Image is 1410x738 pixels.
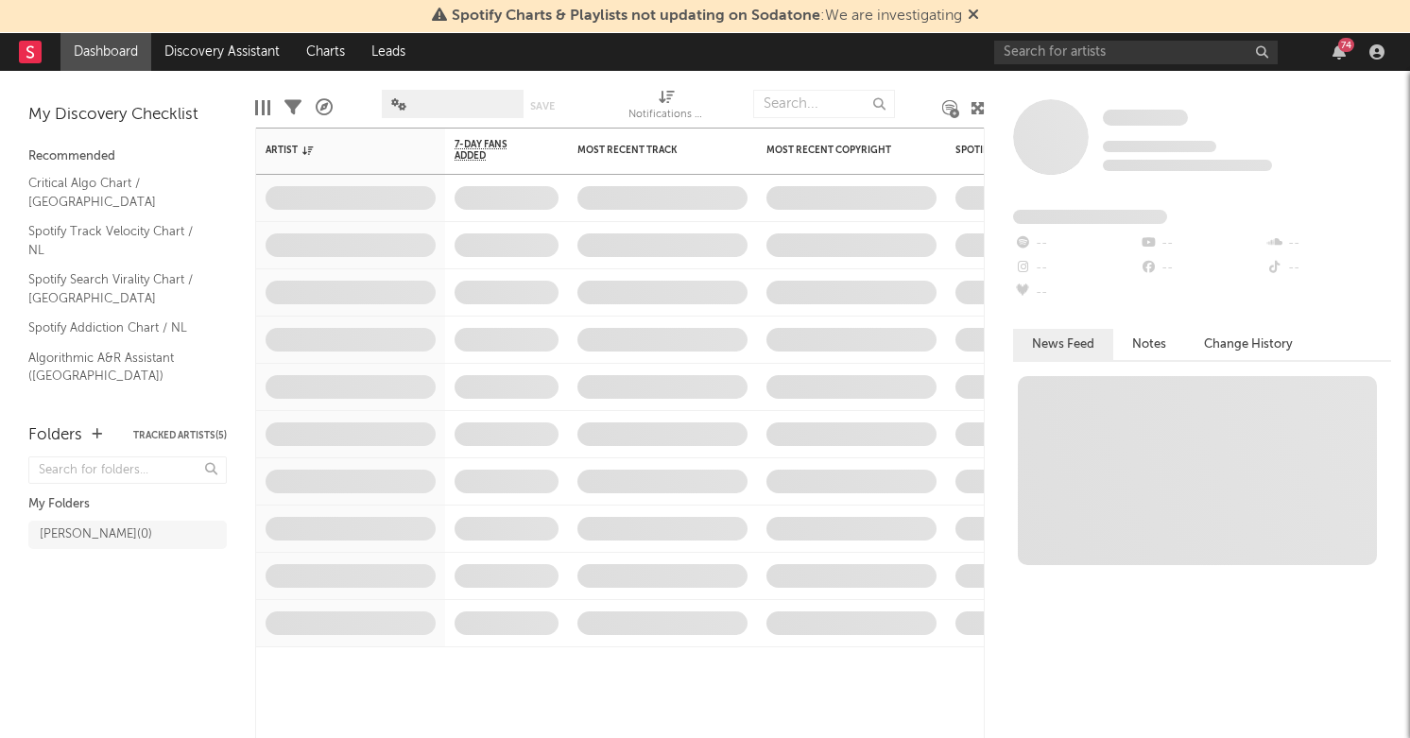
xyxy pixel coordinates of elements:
div: Edit Columns [255,80,270,135]
div: 74 [1338,38,1354,52]
button: News Feed [1013,329,1113,360]
a: Spotify Track Velocity Chart / NL [28,221,208,260]
div: Notifications (Artist) [628,80,704,135]
div: -- [1013,256,1139,281]
div: Most Recent Track [577,145,719,156]
a: Critical Algo Chart / [GEOGRAPHIC_DATA] [28,173,208,212]
div: -- [1139,256,1264,281]
a: Spotify Addiction Chart / NL [28,318,208,338]
div: -- [1013,281,1139,305]
div: A&R Pipeline [316,80,333,135]
div: -- [1265,256,1391,281]
span: Spotify Charts & Playlists not updating on Sodatone [452,9,820,24]
div: [PERSON_NAME] ( 0 ) [40,523,152,546]
span: Fans Added by Platform [1013,210,1167,224]
div: My Folders [28,493,227,516]
a: Some Artist [1103,109,1188,128]
button: Tracked Artists(5) [133,431,227,440]
span: Tracking Since: [DATE] [1103,141,1216,152]
input: Search... [753,90,895,118]
span: 0 fans last week [1103,160,1272,171]
a: Spotify Search Virality Chart / [GEOGRAPHIC_DATA] [28,269,208,308]
input: Search for artists [994,41,1278,64]
div: Artist [266,145,407,156]
button: Change History [1185,329,1312,360]
span: 7-Day Fans Added [455,139,530,162]
span: Dismiss [968,9,979,24]
div: Notifications (Artist) [628,104,704,127]
div: Recommended [28,146,227,168]
div: -- [1013,232,1139,256]
button: Save [530,101,555,112]
div: Spotify Monthly Listeners [955,145,1097,156]
div: Folders [28,424,82,447]
a: Dashboard [60,33,151,71]
a: Leads [358,33,419,71]
span: Some Artist [1103,110,1188,126]
a: Discovery Assistant [151,33,293,71]
button: 74 [1333,44,1346,60]
a: [PERSON_NAME](0) [28,521,227,549]
div: Most Recent Copyright [766,145,908,156]
a: Algorithmic A&R Assistant ([GEOGRAPHIC_DATA]) [28,348,208,386]
span: : We are investigating [452,9,962,24]
div: -- [1265,232,1391,256]
button: Notes [1113,329,1185,360]
div: My Discovery Checklist [28,104,227,127]
a: Charts [293,33,358,71]
input: Search for folders... [28,456,227,484]
div: Filters [284,80,301,135]
div: -- [1139,232,1264,256]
